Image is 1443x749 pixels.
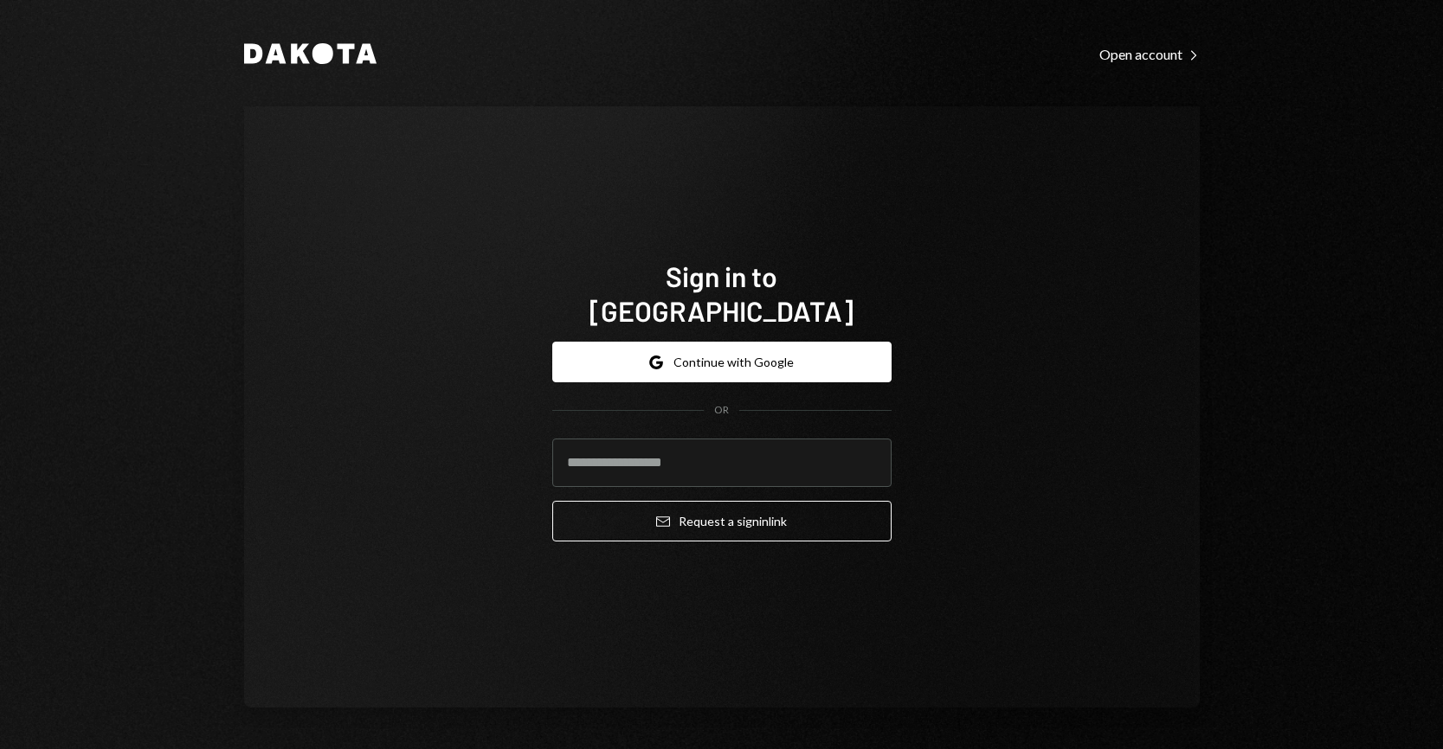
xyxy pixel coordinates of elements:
[1099,44,1200,63] a: Open account
[552,501,892,541] button: Request a signinlink
[552,259,892,328] h1: Sign in to [GEOGRAPHIC_DATA]
[1099,46,1200,63] div: Open account
[552,342,892,382] button: Continue with Google
[714,403,729,418] div: OR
